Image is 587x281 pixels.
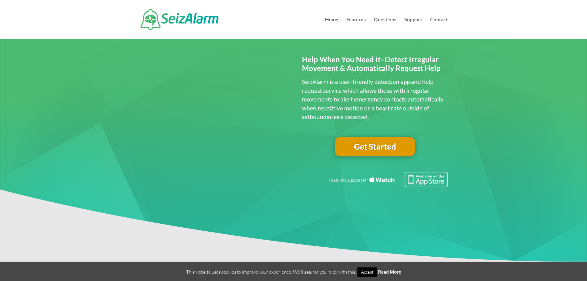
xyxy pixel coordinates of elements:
[186,269,401,275] span: This website uses cookies to improve your experience. We'll assume you're ok with this.
[302,55,448,76] h2: Help When You Need It–Detect Irregular Movement & Automatically Request Help
[357,267,377,277] a: Accept
[310,113,339,120] span: boundaries
[532,257,580,274] iframe: Help widget launcher
[328,181,448,188] a: Featuring seizure detection support for the Apple Watch
[374,17,396,39] a: Questions
[335,137,415,157] a: Get Started
[141,9,218,30] img: SeizAlarm
[325,17,338,39] a: Home
[378,269,401,275] a: Read More
[328,172,448,187] img: Seizure detection available in the Apple App Store.
[430,17,448,39] a: Contact
[302,77,448,122] p: SeizAlarm is a user-friendly detection app and help request service which allows those with irreg...
[404,17,422,39] a: Support
[346,17,366,39] a: Features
